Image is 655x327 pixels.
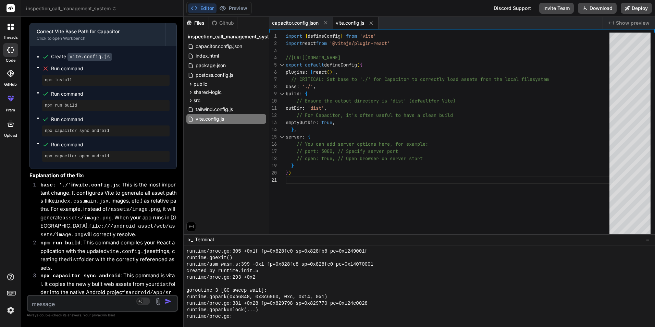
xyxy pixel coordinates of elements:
[40,223,175,238] code: file:///android_asset/web/assets/image.png
[269,155,277,162] div: 18
[37,36,158,41] div: Click to open Workbench
[288,170,291,176] span: )
[67,53,112,61] code: vite.config.js
[316,119,319,125] span: :
[269,47,277,54] div: 3
[305,90,308,97] span: {
[217,3,250,13] button: Preview
[188,3,217,13] button: Editor
[55,198,83,204] code: index.css
[3,35,18,40] label: threads
[186,248,368,255] span: runtime/proc.go:305 +0x1f fp=0x828fe0 sp=0x828fb8 pc=0x1249001f
[277,61,286,69] div: Click to collapse the range.
[286,69,305,75] span: plugins
[310,69,313,75] span: [
[308,33,341,39] span: defineConfig
[269,69,277,76] div: 6
[313,83,316,89] span: ,
[45,154,167,159] pre: npx capacitor open android
[51,141,170,148] span: Run command
[84,198,109,204] code: main.jsx
[277,90,286,97] div: Click to collapse the range.
[195,71,234,79] span: postcss.config.js
[286,33,302,39] span: import
[186,300,368,307] span: runtime/proc.go:381 +0x28 fp=0x829798 sp=0x829770 pc=0x124c0028
[108,207,160,213] code: /assets/image.png
[291,76,428,82] span: // CRITICAL: Set base to './' for Capacitor to cor
[428,76,549,82] span: rectly load assets from the local filesystem
[186,274,255,281] span: runtime/proc.go:293 +0x2
[51,116,170,123] span: Run command
[269,76,277,83] div: 7
[45,103,167,108] pre: npm run build
[45,128,167,134] pre: npx capacitor sync android
[269,148,277,155] div: 17
[336,20,364,26] span: vite.config.js
[316,40,327,46] span: from
[324,105,327,111] span: ,
[360,33,376,39] span: 'vite'
[269,105,277,112] div: 11
[195,52,220,60] span: index.html
[324,62,357,68] span: defineConfig
[330,69,332,75] span: )
[269,177,277,184] div: 21
[286,134,302,140] span: server
[40,240,81,246] code: npm run build
[341,33,343,39] span: }
[188,236,193,243] span: >_
[431,98,456,104] span: for Vite)
[51,65,170,72] span: Run command
[286,105,302,111] span: outDir
[302,105,305,111] span: :
[335,69,338,75] span: ,
[194,97,200,104] span: src
[62,215,112,221] code: assets/image.png
[154,298,162,305] img: attachment
[165,298,172,305] img: icon
[357,62,360,68] span: (
[539,3,574,14] button: Invite Team
[269,141,277,148] div: 16
[269,33,277,40] div: 1
[297,112,434,118] span: // For Capacitor, it's often useful to have a clea
[35,239,177,272] li: : This command compiles your React application with the updated settings, creating the folder wit...
[26,5,117,12] span: inspection_call_management_system
[194,81,207,87] span: public
[490,3,535,14] div: Discord Support
[51,53,112,60] div: Create
[269,169,277,177] div: 20
[35,272,177,313] li: : This command is vital. It copies the newly built web assets from your folder into the native An...
[186,313,232,320] span: runtime/proc.go:
[346,33,357,39] span: from
[67,257,79,263] code: dist
[269,126,277,133] div: 14
[186,294,327,300] span: runtime.gopark(0xb6848, 0x3c6960, 0xc, 0x14, 0x1)
[269,90,277,97] div: 9
[209,20,237,26] div: Github
[302,83,313,89] span: './'
[6,107,15,113] label: prem
[302,134,305,140] span: :
[269,119,277,126] div: 13
[616,20,650,26] span: Show preview
[194,89,222,96] span: shared-logic
[321,119,332,125] span: true
[195,236,214,243] span: Terminal
[332,119,335,125] span: ,
[269,97,277,105] div: 10
[186,268,258,274] span: created by runtime.init.5
[297,141,428,147] span: // You can add server options here, for example:
[291,126,294,133] span: }
[272,20,319,26] span: capacitor.config.json
[578,3,617,14] button: Download
[327,69,330,75] span: (
[184,20,209,26] div: Files
[308,105,324,111] span: 'dist'
[286,170,288,176] span: }
[286,40,302,46] span: import
[305,33,308,39] span: {
[360,62,362,68] span: {
[297,98,431,104] span: // Ensure the output directory is 'dist' (default
[434,112,453,118] span: n build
